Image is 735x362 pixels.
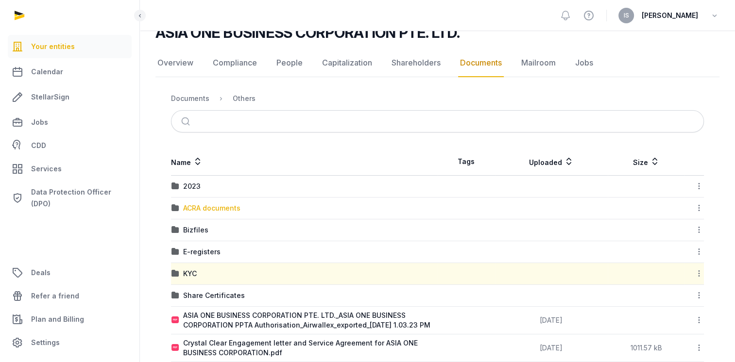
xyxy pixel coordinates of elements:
[175,111,198,132] button: Submit
[390,49,443,77] a: Shareholders
[8,85,132,109] a: StellarSign
[31,337,60,348] span: Settings
[618,8,634,23] button: IS
[31,313,84,325] span: Plan and Billing
[8,157,132,181] a: Services
[495,148,608,176] th: Uploaded
[31,140,46,151] span: CDD
[183,311,437,330] div: ASIA ONE BUSINESS CORPORATION PTE. LTD._ASIA ONE BUSINESS CORPORATION PPTA Authorisation_Airwalle...
[171,94,209,103] div: Documents
[458,49,504,77] a: Documents
[155,49,195,77] a: Overview
[31,163,62,175] span: Services
[320,49,374,77] a: Capitalization
[31,41,75,52] span: Your entities
[624,13,629,18] span: IS
[540,316,563,324] span: [DATE]
[8,261,132,284] a: Deals
[183,181,201,191] div: 2023
[8,308,132,331] a: Plan and Billing
[8,284,132,308] a: Refer a friend
[31,66,63,78] span: Calendar
[183,247,221,257] div: E-registers
[8,182,132,214] a: Data Protection Officer (DPO)
[171,270,179,278] img: folder.svg
[8,35,132,58] a: Your entities
[171,248,179,256] img: folder.svg
[8,331,132,354] a: Settings
[438,148,495,176] th: Tags
[171,182,179,190] img: folder.svg
[171,226,179,234] img: folder.svg
[642,10,698,21] span: [PERSON_NAME]
[183,225,208,235] div: Bizfiles
[171,148,438,176] th: Name
[519,49,558,77] a: Mailroom
[183,291,245,300] div: Share Certificates
[31,91,69,103] span: StellarSign
[171,344,179,352] img: pdf.svg
[171,292,179,299] img: folder.svg
[155,49,719,77] nav: Tabs
[155,24,460,41] h2: ASIA ONE BUSINESS CORPORATION PTE. LTD.
[171,87,704,110] nav: Breadcrumb
[608,148,684,176] th: Size
[561,250,735,362] iframe: Chat Widget
[8,111,132,134] a: Jobs
[31,186,128,210] span: Data Protection Officer (DPO)
[8,60,132,83] a: Calendar
[573,49,595,77] a: Jobs
[274,49,305,77] a: People
[211,49,259,77] a: Compliance
[183,269,197,279] div: KYC
[8,136,132,155] a: CDD
[31,290,79,302] span: Refer a friend
[31,267,51,279] span: Deals
[171,316,179,324] img: pdf.svg
[233,94,256,103] div: Others
[561,250,735,362] div: Виджет чата
[540,344,563,352] span: [DATE]
[171,204,179,212] img: folder.svg
[31,116,48,128] span: Jobs
[183,203,240,213] div: ACRA documents
[183,338,437,358] div: Crystal Clear Engagement letter and Service Agreement for ASIA ONE BUSINESS CORPORATION.pdf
